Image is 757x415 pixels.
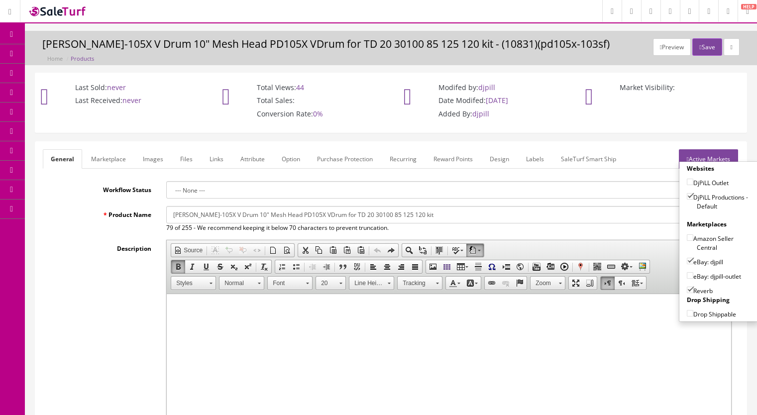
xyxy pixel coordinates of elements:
[280,244,294,257] a: Preview
[741,4,757,9] span: HELP
[557,260,571,273] a: Video Snapshot
[687,179,693,185] input: DjPiLL Outlet
[384,244,398,257] a: Redo
[409,96,555,105] p: Date Modifed:
[687,271,741,281] label: eBay: djpill-outlet
[402,244,416,257] a: Find
[604,260,618,273] a: Simple Button
[446,277,463,290] a: Text Color
[107,83,126,92] span: never
[380,260,394,273] a: Center
[454,260,471,273] a: Table
[227,83,374,92] p: Total Views:
[268,277,303,290] span: Font
[397,276,442,290] a: Tracking
[463,277,481,290] a: Background Color
[298,244,312,257] a: Cut
[236,244,250,257] a: Uncomment Selection
[45,96,192,105] p: Last Received:
[471,260,485,273] a: Insert Horizontal Line
[266,244,280,257] a: New Page
[166,223,173,232] span: 79
[687,233,751,252] label: Amazon Seller Central
[42,38,740,50] h3: [PERSON_NAME]-105X V Drum 10" Mesh Head PD105X VDrum for TD 20 30100 85 125 120 kit - (10831)(pd1...
[394,260,408,273] a: Align Right
[316,277,336,290] span: 20
[513,277,527,290] a: Anchor
[222,244,236,257] a: Comment Selection
[687,287,693,293] input: Reverb
[316,276,346,290] a: 20
[687,310,693,316] input: Drop Shippable
[530,260,543,273] a: Embed YouTube Video
[687,272,693,279] input: eBay: djpill-outlet
[182,246,203,255] span: Source
[472,109,489,118] span: djpill
[349,276,394,290] a: Line Height
[482,149,517,169] a: Design
[466,244,484,257] a: AutoCorrect
[499,260,513,273] a: Insert Page Break for Printing
[687,164,714,173] strong: Websites
[416,244,430,257] a: Replace
[171,260,185,273] a: Bold
[687,178,729,188] label: DjPiLL Outlet
[208,244,222,257] a: Format Selection
[43,181,159,195] label: Workflow Status
[135,149,171,169] a: Images
[409,83,555,92] p: Modifed by:
[687,234,693,241] input: Amazon Seller Central
[219,277,254,290] span: Normal
[409,109,555,118] p: Added By:
[485,277,499,290] a: Link
[530,276,565,290] a: Zoom
[43,240,159,253] label: Description
[202,149,231,169] a: Links
[366,260,380,273] a: Align Left
[267,276,313,290] a: Font
[350,260,364,273] a: Create Div Container
[47,55,63,62] a: Home
[618,260,636,273] a: Insert Template
[486,96,508,105] span: [DATE]
[122,96,141,105] span: never
[553,149,624,169] a: SaleTurf Smart Ship
[569,277,583,290] a: Maximize
[227,109,374,118] p: Conversion Rate:
[513,260,527,273] a: IFrame
[171,244,206,257] a: Source
[370,244,384,257] a: Undo
[232,149,273,169] a: Attribute
[398,277,433,290] span: Tracking
[583,277,597,290] a: Show Blocks
[615,277,629,290] a: Text direction from right to left
[313,109,323,118] span: 0%
[449,244,466,257] a: Spell Checker
[349,277,384,290] span: Line Height
[213,260,227,273] a: Strikethrough
[28,4,88,18] img: SaleTurf
[687,220,727,228] strong: Marketplaces
[43,149,82,169] a: General
[185,260,199,273] a: Italic
[336,260,350,273] a: Block Quote
[518,149,552,169] a: Labels
[636,260,649,273] a: Insert SlideShow
[171,276,216,290] a: Styles
[590,83,737,92] p: Market Visibility:
[71,55,94,62] a: Products
[45,83,192,92] p: Last Sold:
[227,96,374,105] p: Total Sales:
[312,244,326,257] a: Copy
[574,260,588,273] a: Google Maps
[601,277,615,290] a: Text direction from left to right
[426,260,440,273] a: Image
[629,277,646,290] a: Set language
[433,244,446,257] a: Select All
[653,38,691,56] button: Preview
[382,149,425,169] a: Recurring
[692,38,722,56] button: Save
[478,83,495,92] span: djpill
[687,192,751,211] label: DjPiLL Productions - Default
[175,223,389,232] span: of 255 - We recommend keeping it below 70 characters to prevent truncation.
